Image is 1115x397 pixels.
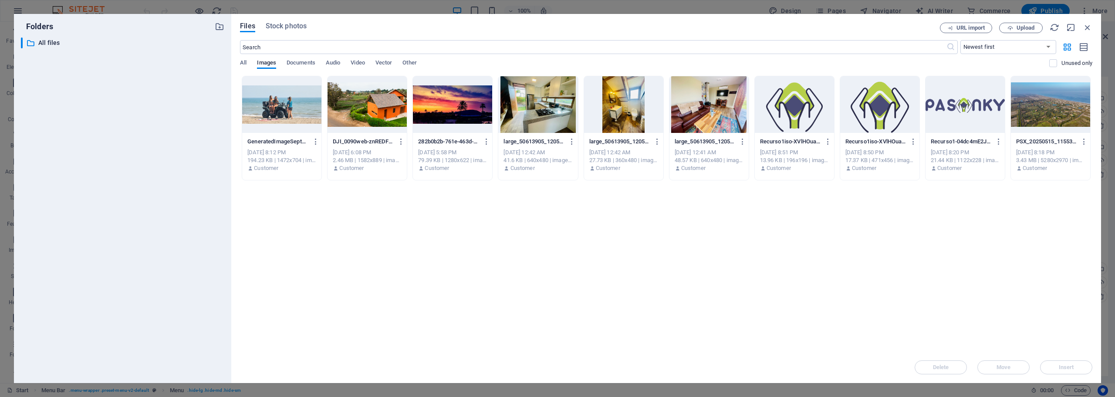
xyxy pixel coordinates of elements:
p: DJI_0090web-znREDFyiIaWKn34hjMLvwQ.png [333,138,394,146]
div: 3.43 MB | 5280x2970 | image/jpeg [1016,156,1085,164]
p: Recurso1iso-XVlHOuag2v33sPUh3C9RFg.png [845,138,906,146]
p: Customer [510,164,535,172]
p: large_50613905_1205414856-LCQ2ddu0iQ2E08l9tlJiyg.jpg [589,138,650,146]
div: [DATE] 8:18 PM [1016,149,1085,156]
span: Other [402,58,416,70]
i: Reload [1050,23,1059,32]
div: 27.73 KB | 360x480 | image/jpeg [589,156,658,164]
p: Customer [339,164,364,172]
p: Customer [681,164,706,172]
div: 21.44 KB | 1122x228 | image/png [931,156,1000,164]
p: Customer [937,164,962,172]
span: Vector [375,58,392,70]
input: Search [240,40,946,54]
p: Folders [21,21,53,32]
button: URL import [940,23,992,33]
div: [DATE] 12:42 AM [589,149,658,156]
p: PSX_20250515_115534-dg2HVSM_nnuYYAeZ0u7vVg.jpg [1016,138,1077,146]
div: [DATE] 8:51 PM [760,149,829,156]
p: 282b0b2b-761e-463d-bca2-1a2ab385057b-vEHkVAm8_g3Z8esk0K1X2w.jpg [418,138,479,146]
span: Stock photos [266,21,307,31]
p: large_50613905_1205414810-MwE2IYppn8dg2vRcvEmm3g.jpg [503,138,564,146]
span: Files [240,21,255,31]
p: Customer [852,164,876,172]
div: 41.6 KB | 640x480 | image/jpeg [503,156,572,164]
button: Upload [999,23,1043,33]
span: Images [257,58,276,70]
span: All [240,58,247,70]
p: Customer [596,164,620,172]
div: [DATE] 5:58 PM [418,149,487,156]
p: Customer [767,164,791,172]
p: Displays only files that are not in use on the website. Files added during this session can still... [1061,59,1092,67]
i: Close [1083,23,1092,32]
div: 2.46 MB | 1582x889 | image/png [333,156,402,164]
div: 17.37 KB | 471x456 | image/png [845,156,914,164]
p: Customer [425,164,449,172]
span: Upload [1017,25,1034,31]
div: 194.23 KB | 1472x704 | image/jpeg [247,156,316,164]
p: All files [38,38,208,48]
p: Recurso1-04dc4mE2JEZPZ6KdXiV96g.png [931,138,992,146]
div: [DATE] 12:42 AM [503,149,572,156]
i: Minimize [1066,23,1076,32]
div: [DATE] 12:41 AM [675,149,743,156]
div: 48.57 KB | 640x480 | image/jpeg [675,156,743,164]
p: Customer [1023,164,1047,172]
span: Video [351,58,365,70]
div: [DATE] 8:12 PM [247,149,316,156]
span: Audio [326,58,340,70]
p: Recurso1iso-XVlHOuag2v33sPUh3C9RFg-5O8gFz-7Qft2iFArtRcFmA.png [760,138,821,146]
p: Customer [254,164,278,172]
div: 79.39 KB | 1280x622 | image/jpeg [418,156,487,164]
span: URL import [956,25,985,31]
div: ​ [21,37,23,48]
p: large_50613905_1205414838-Q7lF0_MzDiK94Pj5GbNYcA.jpg [675,138,736,146]
p: GeneratedImageSeptember022025-12_41PM-txdM1OJQaSG7lwmgGHvQMA.jpeg [247,138,308,146]
i: Create new folder [215,22,224,31]
div: 13.96 KB | 196x196 | image/png [760,156,829,164]
div: [DATE] 6:08 PM [333,149,402,156]
div: [DATE] 8:50 PM [845,149,914,156]
span: Documents [287,58,315,70]
div: [DATE] 8:20 PM [931,149,1000,156]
